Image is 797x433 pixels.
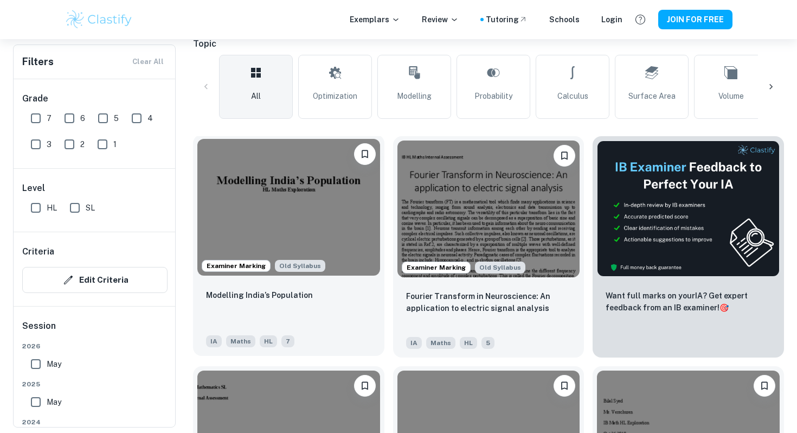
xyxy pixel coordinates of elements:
button: Please log in to bookmark exemplars [554,145,575,167]
a: Tutoring [486,14,528,26]
h6: Grade [22,92,168,105]
span: IA [206,335,222,347]
a: Schools [549,14,580,26]
button: Please log in to bookmark exemplars [554,375,575,397]
img: Clastify logo [65,9,133,30]
button: JOIN FOR FREE [658,10,732,29]
span: Maths [426,337,455,349]
span: 1 [113,138,117,150]
p: Modelling India’s Population [206,289,313,301]
span: Volume [718,90,744,102]
span: May [47,396,61,408]
span: 4 [147,112,153,124]
h6: Filters [22,54,54,69]
span: Calculus [557,90,588,102]
a: Examiner MarkingAlthough this IA is written for the old math syllabus (last exam in November 2020... [393,136,584,358]
a: ThumbnailWant full marks on yourIA? Get expert feedback from an IB examiner! [593,136,784,358]
h6: Session [22,320,168,341]
span: 2026 [22,341,168,351]
span: All [251,90,261,102]
button: Edit Criteria [22,267,168,293]
span: Modelling [397,90,432,102]
span: 7 [47,112,52,124]
span: 6 [80,112,85,124]
span: 2024 [22,417,168,427]
img: Maths IA example thumbnail: Modelling India’s Population [197,139,380,276]
span: 2 [80,138,85,150]
span: May [47,358,61,370]
a: Examiner MarkingAlthough this IA is written for the old math syllabus (last exam in November 2020... [193,136,384,358]
p: Review [422,14,459,26]
span: 5 [114,112,119,124]
div: Although this IA is written for the old math syllabus (last exam in November 2020), the current I... [475,262,525,273]
span: Surface Area [628,90,676,102]
span: Old Syllabus [475,262,525,273]
span: Examiner Marking [402,263,470,272]
span: HL [460,337,477,349]
p: Fourier Transform in Neuroscience: An application to electric signal analysis [406,290,571,314]
span: Old Syllabus [275,260,325,272]
button: Please log in to bookmark exemplars [354,375,376,397]
span: Examiner Marking [202,261,270,271]
img: Maths IA example thumbnail: Fourier Transform in Neuroscience: An ap [397,141,580,277]
h6: Criteria [22,245,54,258]
button: Please log in to bookmark exemplars [354,143,376,165]
span: HL [260,335,277,347]
button: Please log in to bookmark exemplars [754,375,775,397]
img: Thumbnail [597,141,780,277]
span: 5 [481,337,494,349]
div: Although this IA is written for the old math syllabus (last exam in November 2020), the current I... [275,260,325,272]
span: Probability [474,90,512,102]
span: IA [406,337,422,349]
a: Login [601,14,622,26]
span: 2025 [22,379,168,389]
button: Help and Feedback [631,10,650,29]
span: Optimization [313,90,357,102]
span: SL [86,202,95,214]
p: Exemplars [350,14,400,26]
span: 🎯 [719,303,729,312]
span: HL [47,202,57,214]
span: 7 [281,335,294,347]
h6: Level [22,182,168,195]
span: 3 [47,138,52,150]
h6: Topic [193,37,784,50]
p: Want full marks on your IA ? Get expert feedback from an IB examiner! [606,290,771,314]
span: Maths [226,335,255,347]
